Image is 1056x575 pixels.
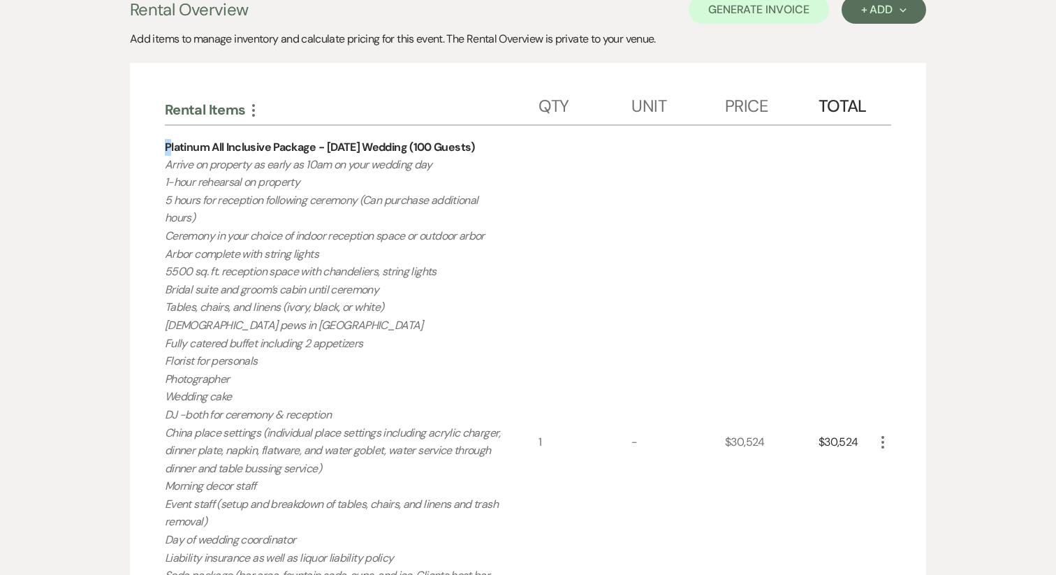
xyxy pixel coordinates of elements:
div: Price [725,82,819,124]
div: Total [819,82,874,124]
div: Qty [538,82,632,124]
div: Rental Items [165,101,538,119]
div: Unit [631,82,725,124]
div: Platinum All Inclusive Package - [DATE] Wedding (100 Guests) [165,139,475,156]
div: Add items to manage inventory and calculate pricing for this event. The Rental Overview is privat... [130,31,926,48]
div: + Add [861,4,907,15]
